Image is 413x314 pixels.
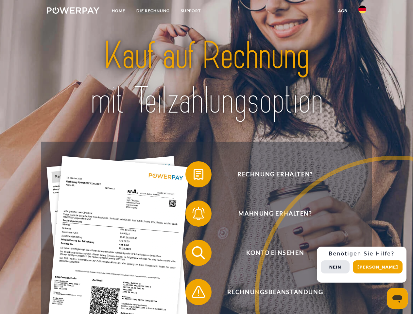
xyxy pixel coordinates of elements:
button: Mahnung erhalten? [185,201,355,227]
a: SUPPORT [175,5,206,17]
button: Konto einsehen [185,240,355,266]
button: Rechnung erhalten? [185,161,355,187]
h3: Benötigen Sie Hilfe? [321,251,403,257]
span: Rechnung erhalten? [195,161,355,187]
a: agb [333,5,353,17]
img: logo-powerpay-white.svg [47,7,99,14]
button: Nein [321,260,350,273]
div: Schnellhilfe [317,247,406,283]
img: qb_search.svg [190,245,207,261]
a: Home [106,5,131,17]
a: DIE RECHNUNG [131,5,175,17]
iframe: Schaltfläche zum Öffnen des Messaging-Fensters [387,288,408,309]
img: qb_bell.svg [190,205,207,222]
img: qb_warning.svg [190,284,207,300]
img: qb_bill.svg [190,166,207,183]
span: Mahnung erhalten? [195,201,355,227]
img: de [358,6,366,13]
button: Rechnungsbeanstandung [185,279,355,305]
span: Konto einsehen [195,240,355,266]
span: Rechnungsbeanstandung [195,279,355,305]
img: title-powerpay_de.svg [62,31,351,125]
button: [PERSON_NAME] [353,260,403,273]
